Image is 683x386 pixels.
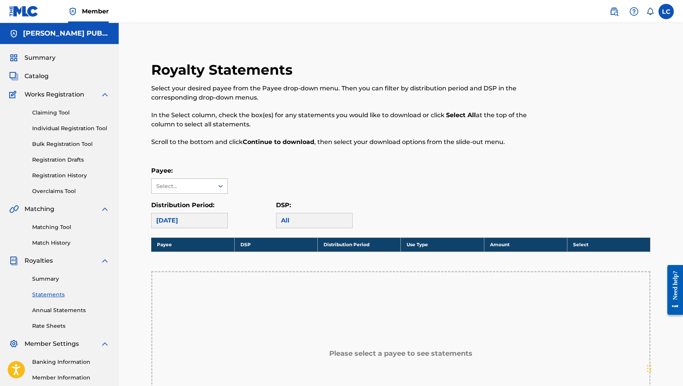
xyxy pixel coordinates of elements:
[25,204,54,214] span: Matching
[151,237,234,252] th: Payee
[446,111,476,119] strong: Select All
[9,6,39,17] img: MLC Logo
[100,256,109,265] img: expand
[9,339,18,348] img: Member Settings
[100,90,109,99] img: expand
[658,4,674,19] div: User Menu
[32,322,109,330] a: Rate Sheets
[32,291,109,299] a: Statements
[82,7,109,16] span: Member
[318,237,401,252] th: Distribution Period
[151,61,296,79] h2: Royalty Statements
[25,339,79,348] span: Member Settings
[151,137,536,147] p: Scroll to the bottom and click , then select your download options from the slide-out menu.
[401,237,484,252] th: Use Type
[32,306,109,314] a: Annual Statements
[276,201,291,209] label: DSP:
[9,29,18,38] img: Accounts
[151,84,536,102] p: Select your desired payee from the Payee drop-down menu. Then you can filter by distribution peri...
[32,374,109,382] a: Member Information
[151,111,536,129] p: In the Select column, check the box(es) for any statements you would like to download or click at...
[32,223,109,231] a: Matching Tool
[151,167,173,174] label: Payee:
[647,357,652,380] div: Drag
[32,358,109,366] a: Banking Information
[9,204,19,214] img: Matching
[32,156,109,164] a: Registration Drafts
[32,275,109,283] a: Summary
[25,256,53,265] span: Royalties
[9,90,19,99] img: Works Registration
[234,237,317,252] th: DSP
[646,8,654,15] div: Notifications
[626,4,642,19] div: Help
[9,256,18,265] img: Royalties
[32,109,109,117] a: Claiming Tool
[68,7,77,16] img: Top Rightsholder
[662,259,683,321] iframe: Resource Center
[25,90,84,99] span: Works Registration
[629,7,639,16] img: help
[100,204,109,214] img: expand
[329,349,472,358] h5: Please select a payee to see statements
[151,201,214,209] label: Distribution Period:
[23,29,109,38] h5: PAUL CABBIN PUBLISHING
[9,53,18,62] img: Summary
[645,349,683,386] iframe: Chat Widget
[9,53,56,62] a: SummarySummary
[609,7,619,16] img: search
[32,239,109,247] a: Match History
[9,72,49,81] a: CatalogCatalog
[156,182,208,190] div: Select...
[567,237,650,252] th: Select
[606,4,622,19] a: Public Search
[484,237,567,252] th: Amount
[9,72,18,81] img: Catalog
[25,72,49,81] span: Catalog
[32,172,109,180] a: Registration History
[32,187,109,195] a: Overclaims Tool
[32,124,109,132] a: Individual Registration Tool
[25,53,56,62] span: Summary
[243,138,314,146] strong: Continue to download
[100,339,109,348] img: expand
[32,140,109,148] a: Bulk Registration Tool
